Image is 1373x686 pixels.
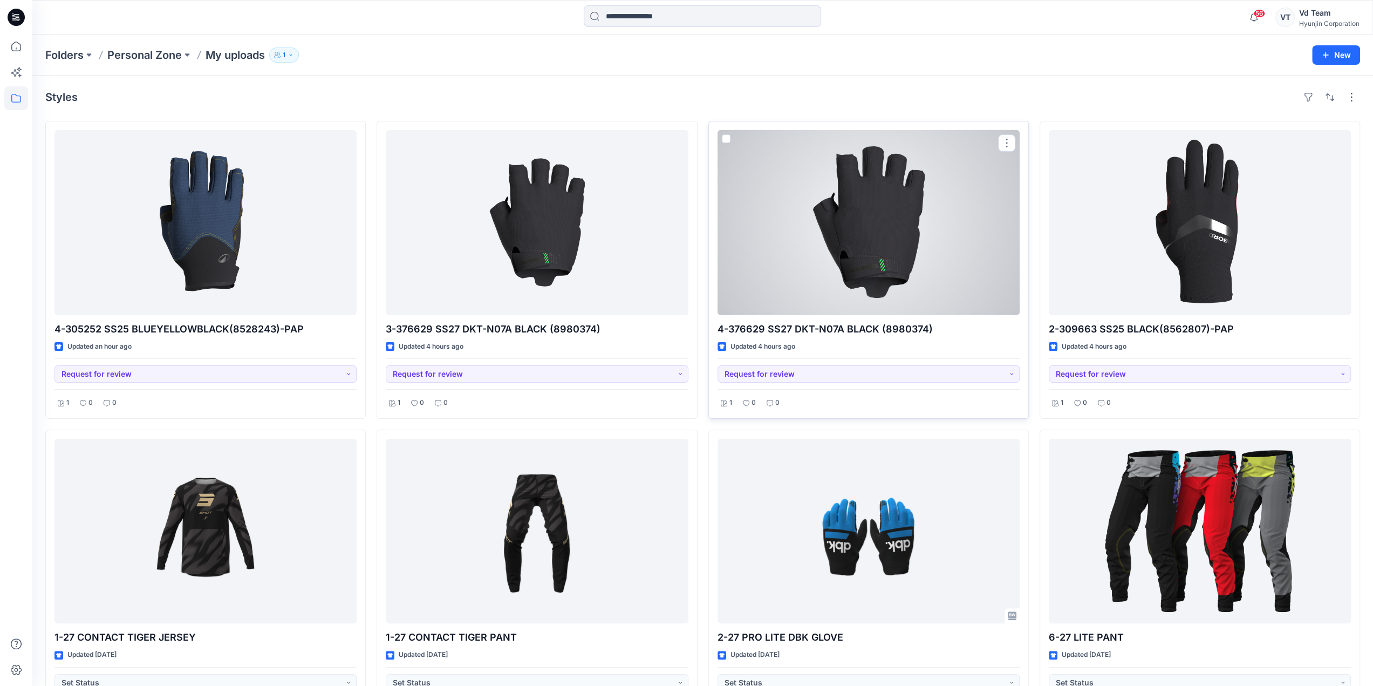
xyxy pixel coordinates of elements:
[1253,9,1265,18] span: 56
[1299,6,1360,19] div: Vd Team
[1049,322,1351,337] p: 2-309663 SS25 BLACK(8562807)-PAP
[1049,130,1351,315] a: 2-309663 SS25 BLACK(8562807)-PAP
[718,130,1020,315] a: 4-376629 SS27 DKT-N07A BLACK (8980374)
[45,91,78,104] h4: Styles
[1049,630,1351,645] p: 6-27 LITE PANT
[399,341,463,352] p: Updated 4 hours ago
[1106,397,1111,409] p: 0
[66,397,69,409] p: 1
[775,397,780,409] p: 0
[54,130,357,315] a: 4-305252 SS25 BLUEYELLOWBLACK(8528243)-PAP
[730,341,795,352] p: Updated 4 hours ago
[88,397,93,409] p: 0
[1312,45,1360,65] button: New
[269,47,299,63] button: 1
[54,439,357,624] a: 1-27 CONTACT TIGER JERSEY
[718,439,1020,624] a: 2-27 PRO LITE DBK GLOVE
[112,397,117,409] p: 0
[398,397,400,409] p: 1
[1049,439,1351,624] a: 6-27 LITE PANT
[1275,8,1295,27] div: VT
[107,47,182,63] a: Personal Zone
[718,322,1020,337] p: 4-376629 SS27 DKT-N07A BLACK (8980374)
[752,397,756,409] p: 0
[729,397,732,409] p: 1
[67,649,117,661] p: Updated [DATE]
[206,47,265,63] p: My uploads
[730,649,780,661] p: Updated [DATE]
[1062,649,1111,661] p: Updated [DATE]
[1083,397,1087,409] p: 0
[1061,397,1063,409] p: 1
[420,397,424,409] p: 0
[386,130,688,315] a: 3-376629 SS27 DKT-N07A BLACK (8980374)
[54,630,357,645] p: 1-27 CONTACT TIGER JERSEY
[386,322,688,337] p: 3-376629 SS27 DKT-N07A BLACK (8980374)
[386,630,688,645] p: 1-27 CONTACT TIGER PANT
[443,397,448,409] p: 0
[283,49,285,61] p: 1
[1062,341,1126,352] p: Updated 4 hours ago
[54,322,357,337] p: 4-305252 SS25 BLUEYELLOWBLACK(8528243)-PAP
[67,341,132,352] p: Updated an hour ago
[45,47,84,63] a: Folders
[386,439,688,624] a: 1-27 CONTACT TIGER PANT
[718,630,1020,645] p: 2-27 PRO LITE DBK GLOVE
[1299,19,1360,28] div: Hyunjin Corporation
[399,649,448,661] p: Updated [DATE]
